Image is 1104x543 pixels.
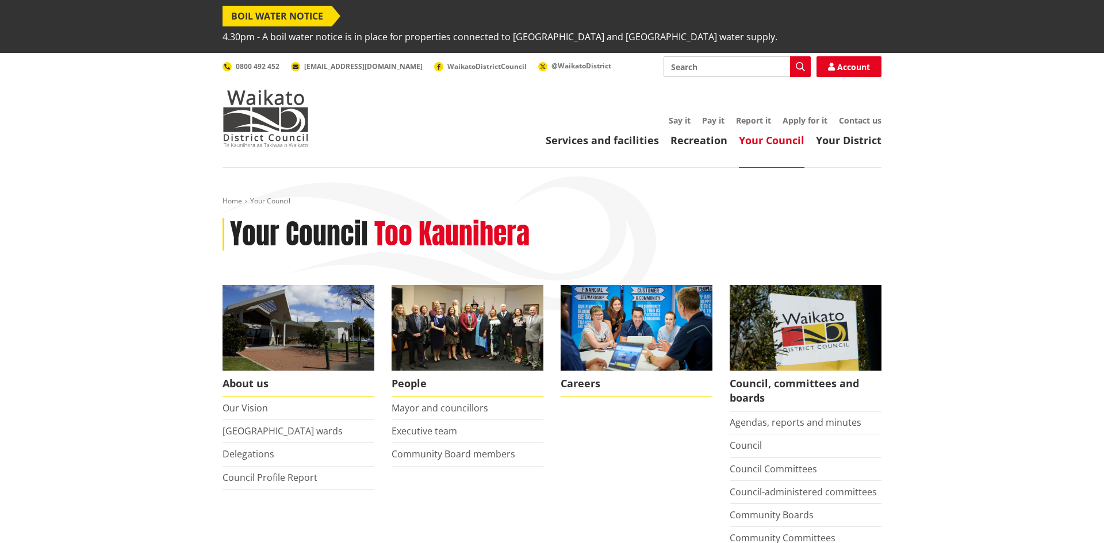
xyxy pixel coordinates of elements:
[730,486,877,498] a: Council-administered committees
[546,133,659,147] a: Services and facilities
[236,61,279,71] span: 0800 492 452
[223,425,343,437] a: [GEOGRAPHIC_DATA] wards
[223,402,268,414] a: Our Vision
[223,6,332,26] span: BOIL WATER NOTICE
[392,448,515,460] a: Community Board members
[730,285,881,411] a: Waikato-District-Council-sign Council, committees and boards
[434,61,527,71] a: WaikatoDistrictCouncil
[392,285,543,371] img: 2022 Council
[783,115,827,126] a: Apply for it
[551,61,611,71] span: @WaikatoDistrict
[223,61,279,71] a: 0800 492 452
[561,285,712,371] img: Office staff in meeting - Career page
[730,509,814,521] a: Community Boards
[223,197,881,206] nav: breadcrumb
[392,371,543,397] span: People
[669,115,691,126] a: Say it
[739,133,804,147] a: Your Council
[670,133,727,147] a: Recreation
[230,218,368,251] h1: Your Council
[291,61,423,71] a: [EMAIL_ADDRESS][DOMAIN_NAME]
[538,61,611,71] a: @WaikatoDistrict
[223,26,777,47] span: 4.30pm - A boil water notice is in place for properties connected to [GEOGRAPHIC_DATA] and [GEOGR...
[223,196,242,206] a: Home
[223,90,309,147] img: Waikato District Council - Te Kaunihera aa Takiwaa o Waikato
[250,196,290,206] span: Your Council
[223,285,374,371] img: WDC Building 0015
[736,115,771,126] a: Report it
[730,371,881,411] span: Council, committees and boards
[561,285,712,397] a: Careers
[392,425,457,437] a: Executive team
[664,56,811,77] input: Search input
[839,115,881,126] a: Contact us
[730,416,861,429] a: Agendas, reports and minutes
[223,285,374,397] a: WDC Building 0015 About us
[730,463,817,475] a: Council Committees
[730,285,881,371] img: Waikato-District-Council-sign
[392,285,543,397] a: 2022 Council People
[304,61,423,71] span: [EMAIL_ADDRESS][DOMAIN_NAME]
[447,61,527,71] span: WaikatoDistrictCouncil
[816,56,881,77] a: Account
[730,439,762,452] a: Council
[374,218,530,251] h2: Too Kaunihera
[561,371,712,397] span: Careers
[816,133,881,147] a: Your District
[392,402,488,414] a: Mayor and councillors
[223,448,274,460] a: Delegations
[702,115,724,126] a: Pay it
[223,471,317,484] a: Council Profile Report
[223,371,374,397] span: About us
